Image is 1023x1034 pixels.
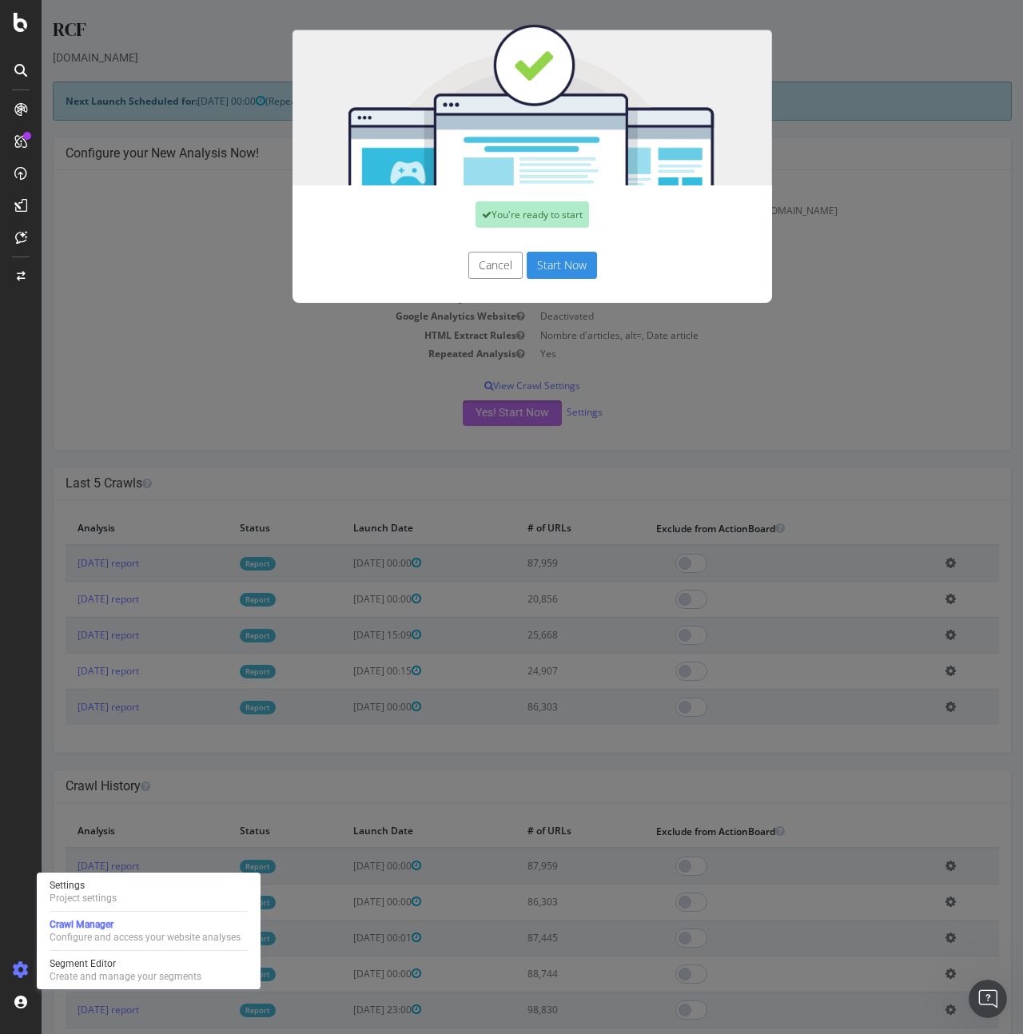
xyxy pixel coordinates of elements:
[969,980,1007,1018] iframe: Intercom live chat
[50,931,241,944] div: Configure and access your website analyses
[427,252,481,279] button: Cancel
[50,918,241,931] div: Crawl Manager
[43,956,254,984] a: Segment EditorCreate and manage your segments
[485,252,555,279] button: Start Now
[50,879,117,892] div: Settings
[50,957,201,970] div: Segment Editor
[50,970,201,983] div: Create and manage your segments
[43,877,254,906] a: SettingsProject settings
[434,201,547,228] div: You're ready to start
[50,892,117,905] div: Project settings
[251,24,730,185] img: You're all set!
[43,917,254,945] a: Crawl ManagerConfigure and access your website analyses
